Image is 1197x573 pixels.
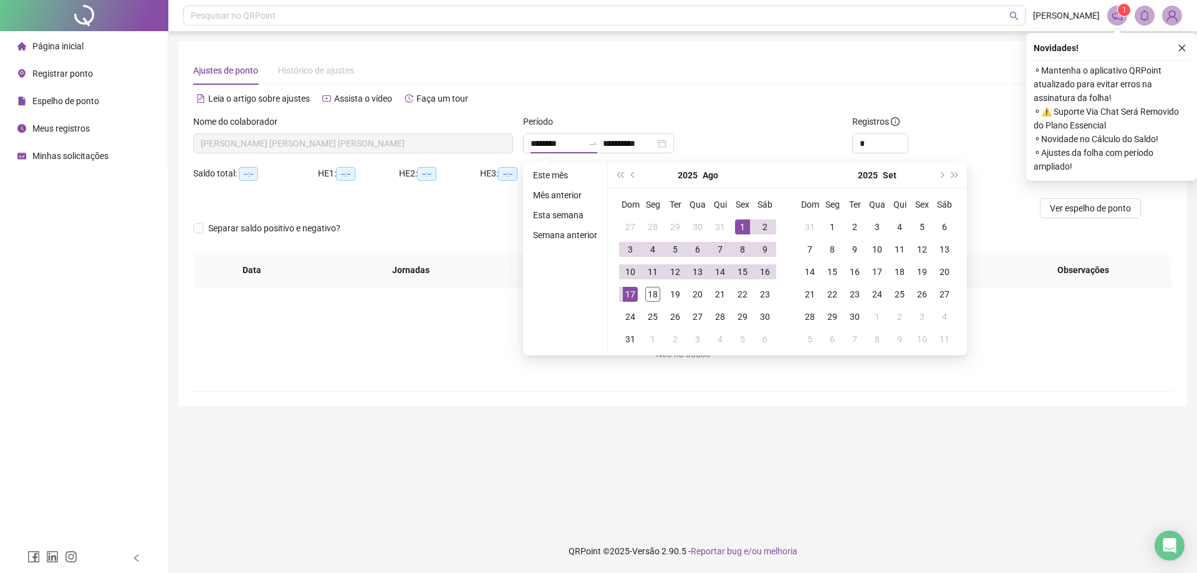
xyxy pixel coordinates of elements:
img: 70686 [1163,6,1181,25]
td: 2025-08-31 [619,328,642,350]
div: 11 [937,332,952,347]
span: left [132,554,141,562]
div: 13 [937,242,952,257]
td: 2025-09-12 [911,238,933,261]
button: next-year [934,163,948,188]
div: 7 [847,332,862,347]
span: swap-right [588,138,598,148]
button: super-next-year [948,163,962,188]
div: 25 [645,309,660,324]
div: 15 [735,264,750,279]
td: 2025-08-08 [731,238,754,261]
td: 2025-08-29 [731,306,754,328]
th: Qui [888,193,911,216]
div: 23 [847,287,862,302]
div: 20 [937,264,952,279]
li: Mês anterior [528,188,602,203]
div: 25 [892,287,907,302]
div: 4 [892,219,907,234]
div: 13 [690,264,705,279]
span: Novidades ! [1034,41,1079,55]
td: 2025-09-19 [911,261,933,283]
span: to [588,138,598,148]
div: 6 [825,332,840,347]
td: 2025-09-16 [844,261,866,283]
td: 2025-09-18 [888,261,911,283]
span: search [1009,11,1019,21]
div: 3 [623,242,638,257]
span: instagram [65,551,77,563]
th: Seg [642,193,664,216]
div: 28 [713,309,728,324]
span: Minhas solicitações [32,151,108,161]
td: 2025-09-04 [888,216,911,238]
div: 26 [915,287,930,302]
button: month panel [703,163,718,188]
div: 12 [915,242,930,257]
div: 28 [802,309,817,324]
td: 2025-07-28 [642,216,664,238]
td: 2025-09-14 [799,261,821,283]
td: 2025-09-06 [933,216,956,238]
td: 2025-09-02 [664,328,686,350]
td: 2025-08-17 [619,283,642,306]
td: 2025-09-21 [799,283,821,306]
div: 18 [645,287,660,302]
td: 2025-09-11 [888,238,911,261]
td: 2025-09-23 [844,283,866,306]
div: 9 [757,242,772,257]
td: 2025-08-04 [642,238,664,261]
td: 2025-09-02 [844,216,866,238]
div: HE 1: [318,166,399,181]
td: 2025-08-19 [664,283,686,306]
td: 2025-08-24 [619,306,642,328]
td: 2025-09-09 [844,238,866,261]
td: 2025-08-13 [686,261,709,283]
div: 14 [802,264,817,279]
div: 6 [757,332,772,347]
td: 2025-08-20 [686,283,709,306]
div: 22 [825,287,840,302]
span: --:-- [239,167,258,181]
div: Open Intercom Messenger [1155,531,1185,561]
div: 8 [825,242,840,257]
div: 23 [757,287,772,302]
div: 1 [825,219,840,234]
td: 2025-08-02 [754,216,776,238]
div: 27 [690,309,705,324]
div: 16 [757,264,772,279]
td: 2025-08-28 [709,306,731,328]
td: 2025-08-09 [754,238,776,261]
td: 2025-09-13 [933,238,956,261]
td: 2025-09-25 [888,283,911,306]
td: 2025-07-27 [619,216,642,238]
div: 26 [668,309,683,324]
td: 2025-10-02 [888,306,911,328]
span: Meus registros [32,123,90,133]
div: 31 [802,219,817,234]
span: ⚬ Novidade no Cálculo do Saldo! [1034,132,1190,146]
th: Sex [731,193,754,216]
td: 2025-08-14 [709,261,731,283]
td: 2025-09-22 [821,283,844,306]
div: Não há dados [208,347,1157,361]
sup: 1 [1118,4,1130,16]
div: 19 [915,264,930,279]
td: 2025-10-03 [911,306,933,328]
div: 8 [870,332,885,347]
span: ⚬ Ajustes da folha com período ampliado! [1034,146,1190,173]
button: prev-year [627,163,640,188]
td: 2025-09-08 [821,238,844,261]
div: 11 [645,264,660,279]
button: year panel [678,163,698,188]
div: 5 [668,242,683,257]
td: 2025-08-21 [709,283,731,306]
div: 9 [847,242,862,257]
td: 2025-09-24 [866,283,888,306]
div: 1 [735,219,750,234]
div: 12 [668,264,683,279]
footer: QRPoint © 2025 - 2.90.5 - [168,529,1197,573]
span: schedule [17,152,26,160]
div: 15 [825,264,840,279]
div: 3 [690,332,705,347]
